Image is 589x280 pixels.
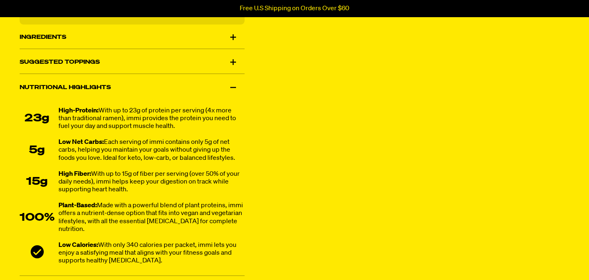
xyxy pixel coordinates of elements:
[58,203,97,209] strong: Plant-Based:
[20,76,245,99] div: Nutritional Highlights
[58,171,91,177] strong: High Fiber:
[20,144,54,157] div: 5g
[20,176,54,188] div: 15g
[58,202,245,234] div: Made with a powerful blend of plant proteins, immi offers a nutrient-dense option that fits into ...
[20,51,245,74] div: Suggested Toppings
[240,5,349,12] p: Free U.S Shipping on Orders Over $60
[58,170,245,194] div: With up to 15g of fiber per serving (over 50% of your daily needs), immi helps keep your digestio...
[20,212,54,224] div: 100%
[20,26,245,49] div: Ingredients
[58,139,245,163] div: Each serving of immi contains only 5g of net carbs, helping you maintain your goals without givin...
[20,113,54,125] div: 23g
[58,242,245,265] div: With only 340 calories per packet, immi lets you enjoy a satisfying meal that aligns with your fi...
[58,107,245,131] div: With up to 23g of protein per serving (4x more than traditional ramen), immi provides the protein...
[58,242,98,249] strong: Low Calories:
[58,139,104,146] strong: Low Net Carbs:
[58,108,99,114] strong: High-Protein:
